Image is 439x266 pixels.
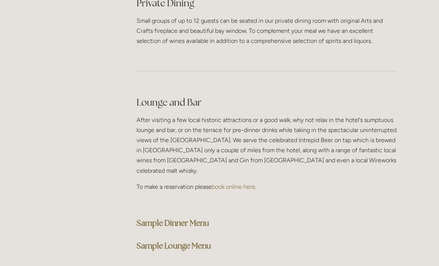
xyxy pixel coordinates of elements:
p: After visiting a few local historic attractions or a good walk, why not relax in the hotel's sump... [137,115,397,176]
p: Small groups of up to 12 guests can be seated in our private dining room with original Arts and C... [137,16,397,46]
a: Sample Lounge Menu [137,241,211,251]
a: Sample Dinner Menu [137,218,209,228]
a: book online here [212,183,255,190]
h2: Lounge and Bar [137,96,397,109]
p: To make a reservation please . [137,182,397,192]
